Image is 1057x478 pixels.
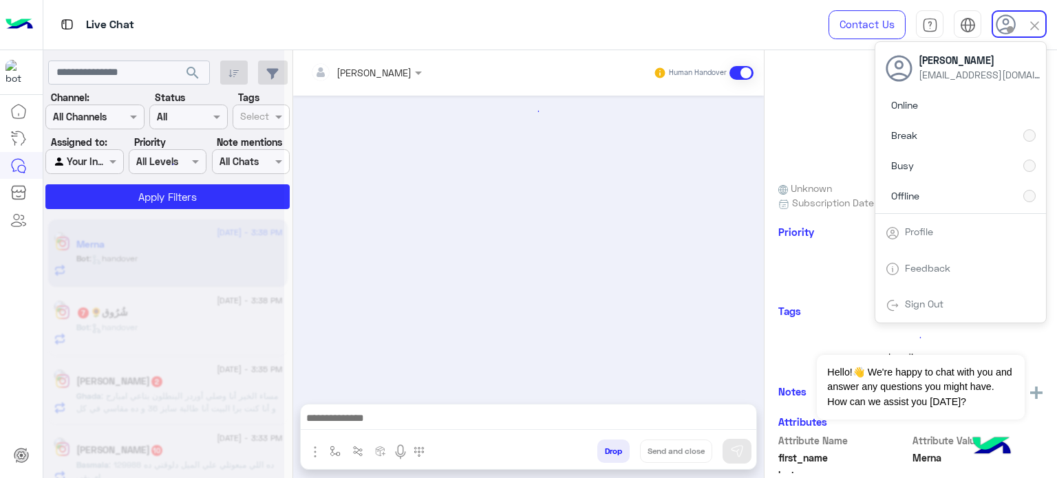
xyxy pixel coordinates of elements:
h6: Priority [778,226,814,238]
small: Human Handover [669,67,727,78]
h6: Attributes [778,415,827,428]
img: send voice note [392,444,409,460]
div: loading... [151,152,175,176]
span: first_name [778,450,910,465]
a: Sign Out [905,298,943,309]
button: Send and close [640,439,712,463]
span: Unknown [778,181,832,195]
h6: Notes [778,385,807,398]
img: send attachment [307,444,323,460]
img: tab [960,17,976,33]
button: select flow [324,439,347,462]
div: loading... [302,99,756,123]
div: loading... [782,247,1040,271]
img: tab [886,226,899,240]
img: close [1027,18,1043,34]
img: tab [886,298,899,312]
img: Logo [6,10,33,39]
img: add [1030,387,1043,399]
img: create order [375,446,386,457]
span: [EMAIL_ADDRESS][DOMAIN_NAME] [919,67,1043,82]
img: send message [730,444,744,458]
span: Merna [912,450,1044,465]
div: Select [238,109,269,127]
span: Attribute Value [912,433,1044,448]
div: loading... [782,325,1040,349]
span: Hello!👋 We're happy to chat with you and answer any questions you might have. How can we assist y... [817,355,1024,420]
a: tab [916,10,943,39]
a: Profile [905,226,933,237]
span: Attribute Name [778,433,910,448]
span: [PERSON_NAME] [919,53,1043,67]
img: make a call [414,446,425,457]
span: Subscription Date : [DATE] [792,195,911,210]
img: hulul-logo.png [968,423,1016,471]
h6: Tags [778,305,1043,317]
button: Trigger scenario [347,439,370,462]
img: tab [58,16,76,33]
a: Feedback [905,262,950,274]
button: Drop [597,439,630,463]
p: Live Chat [86,16,134,34]
img: Trigger scenario [352,446,363,457]
img: tab [886,262,899,276]
img: 919860931428189 [6,60,30,85]
button: create order [370,439,392,462]
img: tab [922,17,938,33]
img: select flow [330,446,341,457]
a: Contact Us [829,10,906,39]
